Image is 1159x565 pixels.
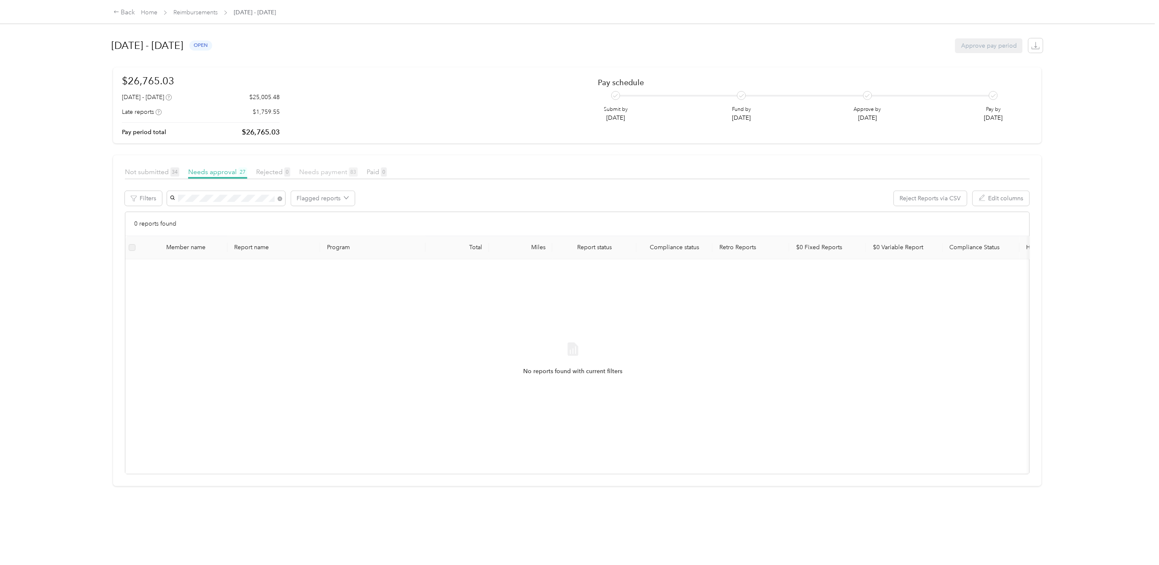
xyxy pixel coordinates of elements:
div: Back [113,8,135,18]
p: High % manual trips [1027,244,1090,251]
span: Compliance status [643,244,706,251]
div: 0 reports found [125,212,1029,236]
th: Member name [139,236,227,259]
div: Late reports [122,108,162,116]
button: Flagged reports [291,191,355,206]
button: Reject Reports via CSV [894,191,967,206]
div: Total [432,244,482,251]
p: $26,765.03 [242,127,280,137]
p: [DATE] [604,113,628,122]
span: 27 [238,167,247,177]
span: Not submitted [125,168,179,176]
button: Filters [125,191,162,206]
div: Member name [166,244,221,251]
span: Needs payment [299,168,358,176]
p: [DATE] [854,113,881,122]
h1: $26,765.03 [122,73,280,88]
p: Submit by [604,106,628,113]
span: Needs approval [188,168,247,176]
p: $0 Variable Report [873,244,936,251]
p: Fund by [732,106,751,113]
span: No reports found with current filters [523,367,622,376]
span: Rejected [256,168,290,176]
div: [DATE] - [DATE] [122,93,172,102]
th: Report name [227,236,320,259]
p: $0 Fixed Reports [796,244,859,251]
p: $1,759.55 [253,108,280,116]
span: 0 [284,167,290,177]
h1: [DATE] - [DATE] [112,35,184,56]
p: Retro Reports [719,244,783,251]
p: $25,005.48 [249,93,280,102]
a: Home [141,9,157,16]
div: Miles [496,244,546,251]
p: [DATE] [732,113,751,122]
p: Pay period total [122,128,166,137]
span: Paid [367,168,387,176]
p: [DATE] [984,113,1003,122]
span: Report status [559,244,630,251]
p: Compliance Status [950,244,1013,251]
span: 83 [349,167,358,177]
iframe: Everlance-gr Chat Button Frame [1112,518,1159,565]
h2: Pay schedule [598,78,1018,87]
span: 34 [170,167,179,177]
span: [DATE] - [DATE] [234,8,276,17]
p: Approve by [854,106,881,113]
a: Reimbursements [173,9,218,16]
span: open [189,40,212,50]
button: Edit columns [973,191,1029,206]
p: Pay by [984,106,1003,113]
th: Program [320,236,426,259]
span: 0 [381,167,387,177]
